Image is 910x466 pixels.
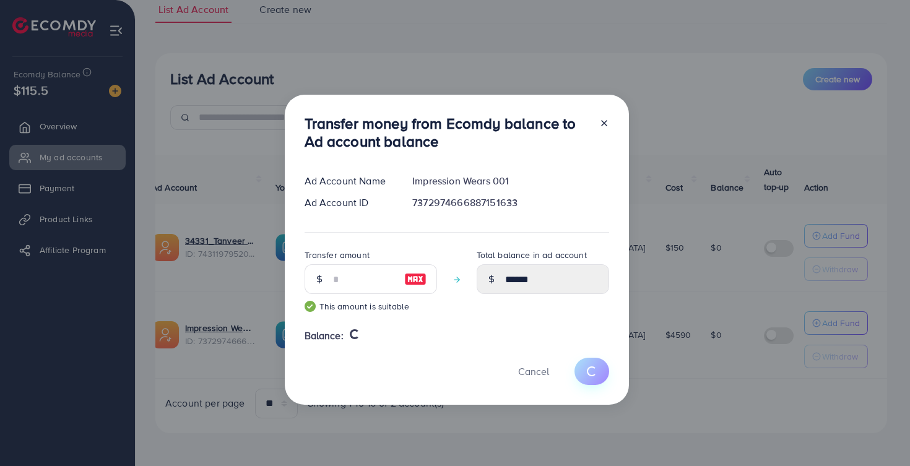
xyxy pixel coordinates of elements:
div: Ad Account ID [295,196,403,210]
span: Cancel [518,365,549,378]
img: image [404,272,427,287]
small: This amount is suitable [305,300,437,313]
img: guide [305,301,316,312]
div: Impression Wears 001 [402,174,618,188]
h3: Transfer money from Ecomdy balance to Ad account balance [305,114,589,150]
span: Balance: [305,329,344,343]
div: Ad Account Name [295,174,403,188]
label: Total balance in ad account [477,249,587,261]
label: Transfer amount [305,249,370,261]
div: 7372974666887151633 [402,196,618,210]
button: Cancel [503,358,565,384]
iframe: Chat [857,410,901,457]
